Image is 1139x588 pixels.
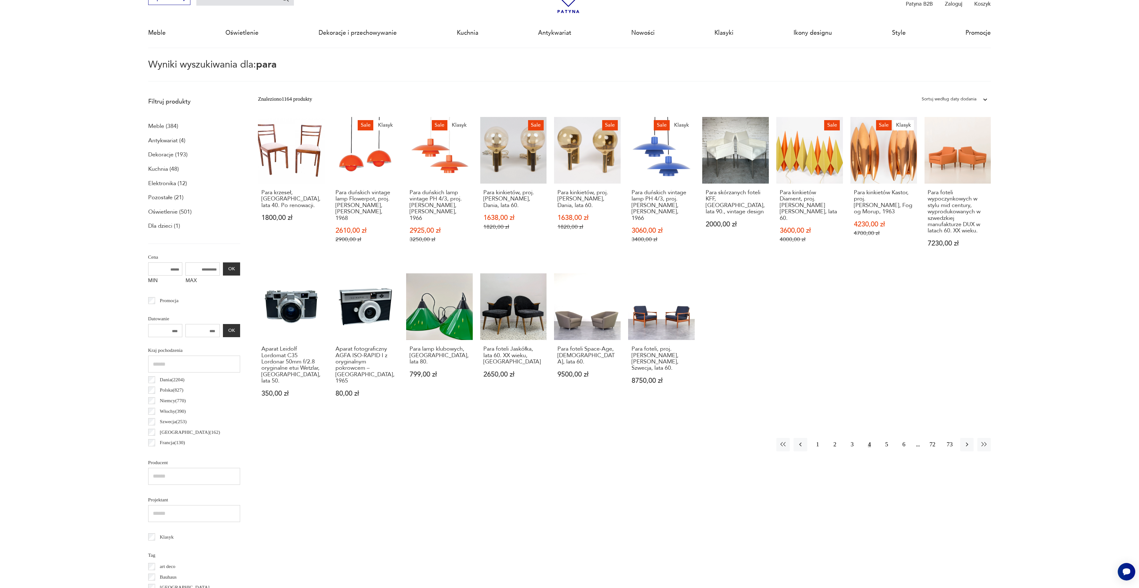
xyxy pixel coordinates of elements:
p: Projektant [148,496,240,504]
a: Para krzeseł, Polska, lata 40. Po renowacji.Para krzeseł, [GEOGRAPHIC_DATA], lata 40. Po renowacj... [258,117,325,261]
a: Pozostałe (21) [148,192,184,203]
p: 350,00 zł [261,390,321,397]
p: Filtruj produkty [148,98,240,106]
h3: Para duńskich lamp vintage PH 4/3, proj. [PERSON_NAME], [PERSON_NAME], 1966 [410,190,469,221]
p: 1638,00 zł [557,215,617,221]
h3: Para skórzanych foteli KFF, [GEOGRAPHIC_DATA], lata 90., vintage design [706,190,765,215]
a: Meble [148,18,166,47]
button: 5 [880,438,893,451]
button: OK [223,324,240,337]
p: Francja ( 130 ) [160,438,185,447]
a: Para skórzanych foteli KFF, Niemcy, lata 90., vintage designPara skórzanych foteli KFF, [GEOGRAPH... [702,117,769,261]
p: 80,00 zł [335,390,395,397]
a: SaleKlasykPara duńskich lamp vintage PH 4/3, proj. Poul Henningsen, Louis Poulsen, 1966Para duńsk... [406,117,473,261]
h3: Para kinkietów, proj. [PERSON_NAME], Dania, lata 60. [483,190,543,209]
a: Ikony designu [794,18,832,47]
a: Dekoracje (193) [148,150,188,160]
a: Antykwariat (4) [148,135,185,146]
p: Datowanie [148,315,240,323]
button: 1 [811,438,824,451]
p: 3250,00 zł [410,236,469,243]
h3: Para lamp klubowych, [GEOGRAPHIC_DATA], lata 80. [410,346,469,365]
a: Oświetlenie (501) [148,207,192,217]
a: Kuchnia (48) [148,164,179,175]
h3: Para duńskich vintage lamp Flowerpot, proj. [PERSON_NAME], [PERSON_NAME], 1968 [335,190,395,221]
label: MIN [148,276,183,287]
p: 1800,00 zł [261,215,321,221]
p: 4000,00 zł [780,236,839,243]
p: Producent [148,459,240,467]
button: 73 [943,438,956,451]
iframe: Smartsupp widget button [1118,563,1135,580]
a: Aparat fotograficzny AGFA ISO-RAPID I z oryginalnym pokrowcem – Niemcy, 1965Aparat fotograficzny ... [332,273,399,411]
a: Para foteli wypoczynkowych w stylu mid century, wyprodukowanych w szwedzkiej manufakturze DUX w l... [925,117,991,261]
p: Kraj pochodzenia [148,346,240,354]
p: Polska ( 827 ) [160,386,183,394]
p: 3060,00 zł [632,227,691,234]
p: Promocja [160,297,179,305]
a: SalePara kinkietów, proj. Svend Mejlstrom, Dania, lata 60.Para kinkietów, proj. [PERSON_NAME], Da... [480,117,547,261]
h3: Para foteli Space-Age, [DEMOGRAPHIC_DATA], lata 60. [557,346,617,365]
p: Niemcy ( 770 ) [160,397,186,405]
p: 3600,00 zł [780,227,839,234]
a: Klasyki [714,18,733,47]
a: Para lamp klubowych, Niemcy, lata 80.Para lamp klubowych, [GEOGRAPHIC_DATA], lata 80.799,00 zł [406,273,473,411]
p: 2900,00 zł [335,236,395,243]
button: 4 [863,438,876,451]
a: Nowości [631,18,655,47]
h3: Para kinkietów Kastor, proj. [PERSON_NAME], Fog og Morup, 1963 [854,190,914,215]
a: Para foteli Jaskółka, lata 60. XX wieku, PolskaPara foteli Jaskółka, lata 60. XX wieku, [GEOGRAPH... [480,273,547,411]
a: SaleKlasykPara kinkietów Kastor, proj. Jo Hammerborg, Fog og Morup, 1963Para kinkietów Kastor, pr... [850,117,917,261]
p: 9500,00 zł [557,371,617,378]
button: 6 [897,438,910,451]
p: Szwecja ( 253 ) [160,418,187,426]
a: Dla dzieci (1) [148,221,180,231]
p: Patyna B2B [906,0,933,8]
h3: Para duńskich vintage lamp PH 4/3, proj. [PERSON_NAME], [PERSON_NAME], 1966 [632,190,691,221]
h3: Aparat Leidolf Lordomat C35 Lordonar 50mm f/2.8 oryginalne etui Wetzlar, [GEOGRAPHIC_DATA], lata 50. [261,346,321,384]
h3: Aparat fotograficzny AGFA ISO-RAPID I z oryginalnym pokrowcem – [GEOGRAPHIC_DATA], 1965 [335,346,395,384]
a: Elektronika (12) [148,178,187,189]
p: 3400,00 zł [632,236,691,243]
p: 1820,00 zł [483,224,543,230]
a: SaleKlasykPara duńskich vintage lamp Flowerpot, proj. Verner Panton, Louis Poulsen, 1968Para duńs... [332,117,399,261]
button: 72 [926,438,939,451]
p: Bauhaus [160,573,177,581]
label: MAX [185,276,220,287]
a: Para foteli Space-Age, Niemcy, lata 60.Para foteli Space-Age, [DEMOGRAPHIC_DATA], lata 60.9500,00 zł [554,273,621,411]
a: Kuchnia [457,18,478,47]
a: Meble (384) [148,121,178,132]
p: 4700,00 zł [854,230,914,236]
p: 2925,00 zł [410,227,469,234]
p: Tag [148,551,240,559]
p: 2000,00 zł [706,221,765,228]
h3: Para kinkietów Diament, proj. [PERSON_NAME] [PERSON_NAME], lata 60. [780,190,839,221]
button: 2 [828,438,842,451]
p: art deco [160,562,175,570]
p: 1638,00 zł [483,215,543,221]
p: Wyniki wyszukiwania dla: [148,60,991,82]
a: Para foteli, proj. Erik Wørts, Ikea, Szwecja, lata 60.Para foteli, proj. [PERSON_NAME], [PERSON_N... [628,273,695,411]
p: Klasyk [160,533,174,541]
h3: Para foteli, proj. [PERSON_NAME], [PERSON_NAME], Szwecja, lata 60. [632,346,691,372]
p: Czechy ( 120 ) [160,449,185,457]
p: Włochy ( 390 ) [160,407,186,415]
a: SaleKlasykPara duńskich vintage lamp PH 4/3, proj. Poul Henningsen, Louis Poulsen, 1966Para duńsk... [628,117,695,261]
a: SalePara kinkietów, proj. Svend Mejlstrom, Dania, lata 60.Para kinkietów, proj. [PERSON_NAME], Da... [554,117,621,261]
a: SalePara kinkietów Diament, proj. Holm Sorensen, lata 60.Para kinkietów Diament, proj. [PERSON_NA... [776,117,843,261]
p: Zaloguj [945,0,962,8]
button: 3 [845,438,859,451]
h3: Para kinkietów, proj. [PERSON_NAME], Dania, lata 60. [557,190,617,209]
p: [GEOGRAPHIC_DATA] ( 162 ) [160,428,220,436]
a: Promocje [965,18,991,47]
div: Sortuj według daty dodania [922,95,976,103]
p: Dania ( 2204 ) [160,376,184,384]
p: 7230,00 zł [928,240,987,247]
